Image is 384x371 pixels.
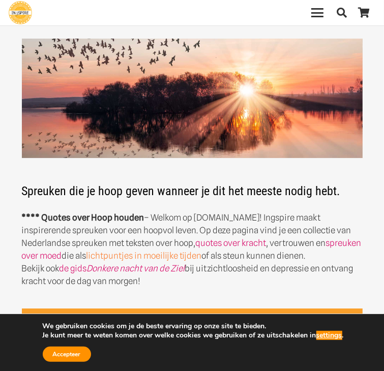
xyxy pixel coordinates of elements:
strong: **** Quotes over Hoop houden [22,212,144,223]
a: lichtpuntjes in moeilijke tijden [86,251,202,261]
a: Ingspire - het zingevingsplatform met de mooiste spreuken en gouden inzichten over het leven [9,1,32,24]
a: de gidsDonkere nacht van de Ziel [60,263,185,273]
img: Spreuken over Hoop en Moed - ingspire [22,39,363,159]
a: Menu [305,7,331,19]
a: Ontvang Zingeving in je mailbox [22,308,363,333]
button: Accepteer [43,347,91,362]
h2: Spreuken die je hoop geven wanneer je dit het meeste nodig hebt. [22,171,363,199]
a: quotes over kracht [196,238,267,248]
p: We gebruiken cookies om je de beste ervaring op onze site te bieden. [43,322,344,331]
p: – Welkom op [DOMAIN_NAME]! Ingspire maakt inspirerende spreuken voor een hoopvol leven. Op deze p... [22,211,363,288]
em: Donkere nacht van de Ziel [87,263,185,273]
p: Je kunt meer te weten komen over welke cookies we gebruiken of ze uitschakelen in . [43,331,344,340]
button: settings [316,331,342,340]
